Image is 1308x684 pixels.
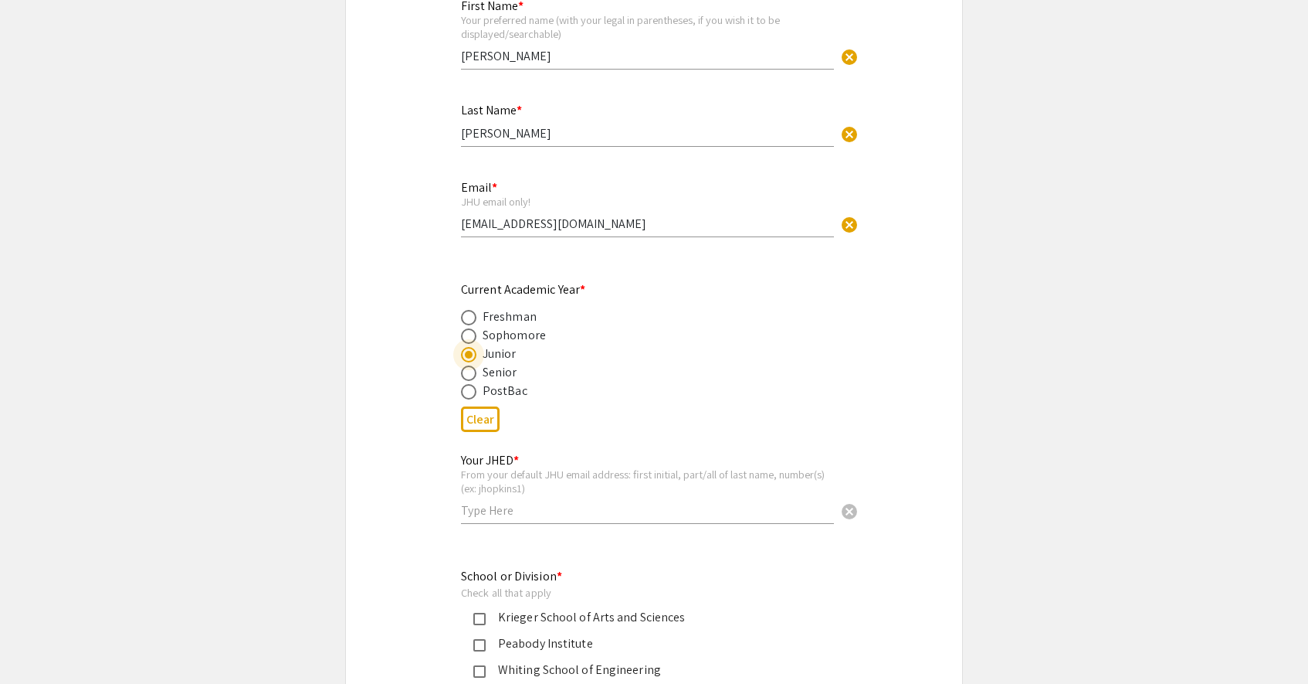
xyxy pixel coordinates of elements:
[461,468,834,495] div: From your default JHU email address: first initial, part/all of last name, number(s) (ex: jhopkins1)
[461,407,500,432] button: Clear
[486,608,810,627] div: Krieger School of Arts and Sciences
[840,502,859,521] span: cancel
[461,102,522,118] mat-label: Last Name
[486,635,810,653] div: Peabody Institute
[486,661,810,679] div: Whiting School of Engineering
[483,345,517,363] div: Junior
[834,495,865,526] button: Clear
[12,614,66,672] iframe: Chat
[483,382,527,400] div: PostBac
[834,117,865,148] button: Clear
[461,48,834,64] input: Type Here
[461,195,834,209] div: JHU email only!
[461,13,834,40] div: Your preferred name (with your legal in parentheses, if you wish it to be displayed/searchable)
[461,452,519,468] mat-label: Your JHED
[461,125,834,141] input: Type Here
[834,41,865,72] button: Clear
[461,179,497,196] mat-label: Email
[483,308,537,326] div: Freshman
[483,326,546,345] div: Sophomore
[834,209,865,240] button: Clear
[461,568,562,584] mat-label: School or Division
[461,216,834,232] input: Type Here
[461,502,834,519] input: Type Here
[461,281,585,298] mat-label: Current Academic Year
[840,125,859,144] span: cancel
[483,363,517,382] div: Senior
[840,48,859,66] span: cancel
[461,586,822,600] div: Check all that apply
[840,216,859,234] span: cancel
